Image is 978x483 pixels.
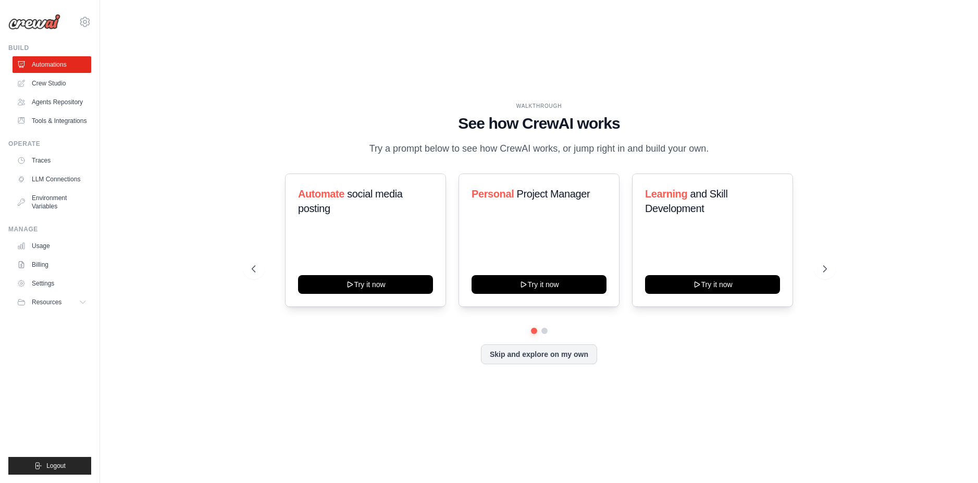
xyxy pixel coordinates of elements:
[13,171,91,188] a: LLM Connections
[32,298,61,306] span: Resources
[8,44,91,52] div: Build
[472,275,606,294] button: Try it now
[13,152,91,169] a: Traces
[298,275,433,294] button: Try it now
[298,188,403,214] span: social media posting
[645,275,780,294] button: Try it now
[13,238,91,254] a: Usage
[298,188,344,200] span: Automate
[13,75,91,92] a: Crew Studio
[472,188,514,200] span: Personal
[252,114,827,133] h1: See how CrewAI works
[46,462,66,470] span: Logout
[13,56,91,73] a: Automations
[364,141,714,156] p: Try a prompt below to see how CrewAI works, or jump right in and build your own.
[13,113,91,129] a: Tools & Integrations
[8,14,60,30] img: Logo
[481,344,597,364] button: Skip and explore on my own
[8,225,91,233] div: Manage
[252,102,827,110] div: WALKTHROUGH
[645,188,687,200] span: Learning
[645,188,727,214] span: and Skill Development
[13,275,91,292] a: Settings
[926,433,978,483] iframe: Chat Widget
[13,294,91,311] button: Resources
[8,140,91,148] div: Operate
[516,188,590,200] span: Project Manager
[13,190,91,215] a: Environment Variables
[8,457,91,475] button: Logout
[13,94,91,110] a: Agents Repository
[13,256,91,273] a: Billing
